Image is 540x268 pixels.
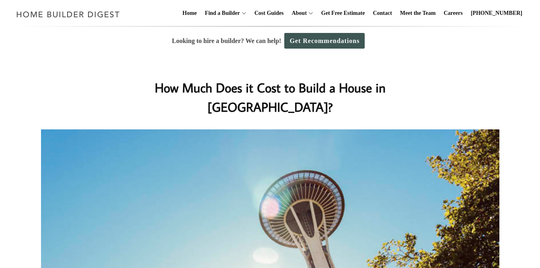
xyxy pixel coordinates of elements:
[397,0,439,26] a: Meet the Team
[251,0,287,26] a: Cost Guides
[284,33,365,49] a: Get Recommendations
[318,0,368,26] a: Get Free Estimate
[202,0,240,26] a: Find a Builder
[13,6,123,22] img: Home Builder Digest
[441,0,466,26] a: Careers
[468,0,526,26] a: [PHONE_NUMBER]
[370,0,395,26] a: Contact
[179,0,200,26] a: Home
[110,78,431,117] h1: How Much Does it Cost to Build a House in [GEOGRAPHIC_DATA]?
[288,0,306,26] a: About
